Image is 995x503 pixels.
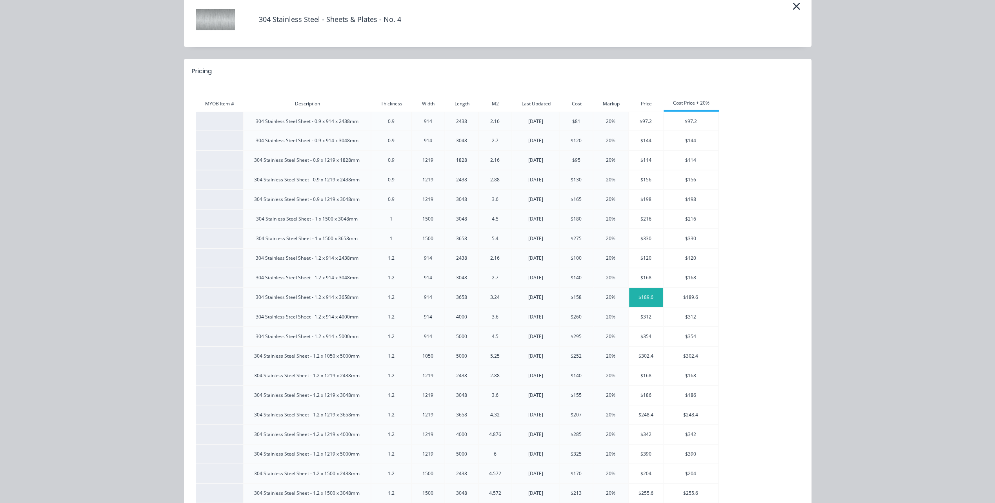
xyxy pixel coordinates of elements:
[412,235,444,242] div: 1500
[629,431,663,438] div: $342
[479,392,511,399] div: 3.6
[512,392,559,399] div: [DATE]
[512,176,559,183] div: [DATE]
[371,196,411,203] div: 0.9
[512,215,559,223] div: [DATE]
[244,157,371,164] div: 304 Stainless Steel Sheet - 0.9 x 1219 x 1828mm
[479,235,511,242] div: 5.4
[593,215,628,223] div: 20%
[629,157,663,164] div: $114
[664,353,718,360] div: $302.4
[512,100,560,107] div: Last Updated
[371,431,411,438] div: 1.2
[593,100,629,107] div: Markup
[560,353,593,360] div: $252
[445,392,478,399] div: 3048
[412,411,444,418] div: 1219
[593,137,628,144] div: 20%
[560,274,593,281] div: $140
[664,490,718,497] div: $255.6
[371,176,411,183] div: 0.9
[664,372,718,379] div: $168
[479,118,511,125] div: 2.16
[560,431,593,438] div: $285
[371,294,411,301] div: 1.2
[593,490,628,497] div: 20%
[371,100,412,107] div: Thickness
[479,411,511,418] div: 4.32
[244,490,371,497] div: 304 Stainless Steel Sheet - 1.2 x 1500 x 3048mm
[371,470,411,477] div: 1.2
[512,255,559,262] div: [DATE]
[445,137,478,144] div: 3048
[629,100,664,107] div: Price
[412,215,444,223] div: 1500
[560,176,593,183] div: $130
[479,372,511,379] div: 2.88
[244,431,371,438] div: 304 Stainless Steel Sheet - 1.2 x 1219 x 4000mm
[244,313,371,320] div: 304 Stainless Steel Sheet - 1.2 x 914 x 4000mm
[664,392,718,399] div: $186
[512,313,559,320] div: [DATE]
[244,100,371,107] div: Description
[412,470,444,477] div: 1500
[371,313,411,320] div: 1.2
[664,137,718,144] div: $144
[412,157,444,164] div: 1219
[593,294,628,301] div: 20%
[560,215,593,223] div: $180
[244,333,371,340] div: 304 Stainless Steel Sheet - 1.2 x 914 x 5000mm
[629,353,663,360] div: $302.4
[664,333,718,340] div: $354
[593,333,628,340] div: 20%
[371,451,411,458] div: 1.2
[512,157,559,164] div: [DATE]
[560,470,593,477] div: $170
[512,235,559,242] div: [DATE]
[412,118,444,125] div: 914
[244,470,371,477] div: 304 Stainless Steel Sheet - 1.2 x 1500 x 2438mm
[593,255,628,262] div: 20%
[593,353,628,360] div: 20%
[445,235,478,242] div: 3658
[593,235,628,242] div: 20%
[664,255,718,262] div: $120
[479,431,511,438] div: 4.876
[593,313,628,320] div: 20%
[371,274,411,281] div: 1.2
[244,215,371,223] div: 304 Stainless Steel Sheet - 1 x 1500 x 3048mm
[412,196,444,203] div: 1219
[412,294,444,301] div: 914
[512,118,559,125] div: [DATE]
[560,157,593,164] div: $95
[560,294,593,301] div: $158
[664,411,718,418] div: $248.4
[560,118,593,125] div: $81
[412,313,444,320] div: 914
[479,255,511,262] div: 2.16
[371,411,411,418] div: 1.2
[512,196,559,203] div: [DATE]
[479,196,511,203] div: 3.6
[479,176,511,183] div: 2.88
[664,176,718,183] div: $156
[593,411,628,418] div: 20%
[445,215,478,223] div: 3048
[244,451,371,458] div: 304 Stainless Steel Sheet - 1.2 x 1219 x 5000mm
[445,353,478,360] div: 5000
[560,196,593,203] div: $165
[244,392,371,399] div: 304 Stainless Steel Sheet - 1.2 x 1219 x 3048mm
[244,196,371,203] div: 304 Stainless Steel Sheet - 0.9 x 1219 x 3048mm
[512,490,559,497] div: [DATE]
[512,470,559,477] div: [DATE]
[479,451,511,458] div: 6
[593,451,628,458] div: 20%
[593,431,628,438] div: 20%
[512,411,559,418] div: [DATE]
[445,470,478,477] div: 2438
[445,255,478,262] div: 2438
[512,431,559,438] div: [DATE]
[479,333,511,340] div: 4.5
[560,333,593,340] div: $295
[412,392,444,399] div: 1219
